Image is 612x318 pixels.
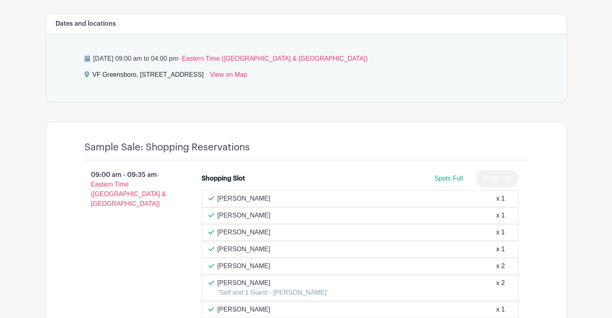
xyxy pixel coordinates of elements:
[217,278,328,288] p: [PERSON_NAME]
[217,194,270,203] p: [PERSON_NAME]
[210,70,247,83] a: View on Map
[496,211,505,220] div: x 1
[496,278,505,297] div: x 2
[496,194,505,203] div: x 1
[202,174,245,183] div: Shopping Slot
[496,228,505,237] div: x 1
[178,55,368,62] span: - Eastern Time ([GEOGRAPHIC_DATA] & [GEOGRAPHIC_DATA])
[84,142,250,153] h4: Sample Sale: Shopping Reservations
[217,244,270,254] p: [PERSON_NAME]
[217,288,328,297] p: "Self and 1 Guest - [PERSON_NAME]"
[217,305,270,314] p: [PERSON_NAME]
[217,228,270,237] p: [PERSON_NAME]
[84,54,528,64] p: [DATE] 09:00 am to 04:00 pm
[496,305,505,314] div: x 1
[56,20,116,28] h6: Dates and locations
[217,261,270,271] p: [PERSON_NAME]
[93,70,204,83] div: VF Greensboro, [STREET_ADDRESS]
[496,244,505,254] div: x 1
[496,261,505,271] div: x 2
[72,167,189,212] p: 09:00 am - 09:35 am
[91,171,166,207] span: - Eastern Time ([GEOGRAPHIC_DATA] & [GEOGRAPHIC_DATA])
[217,211,270,220] p: [PERSON_NAME]
[434,175,463,182] span: Spots Full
